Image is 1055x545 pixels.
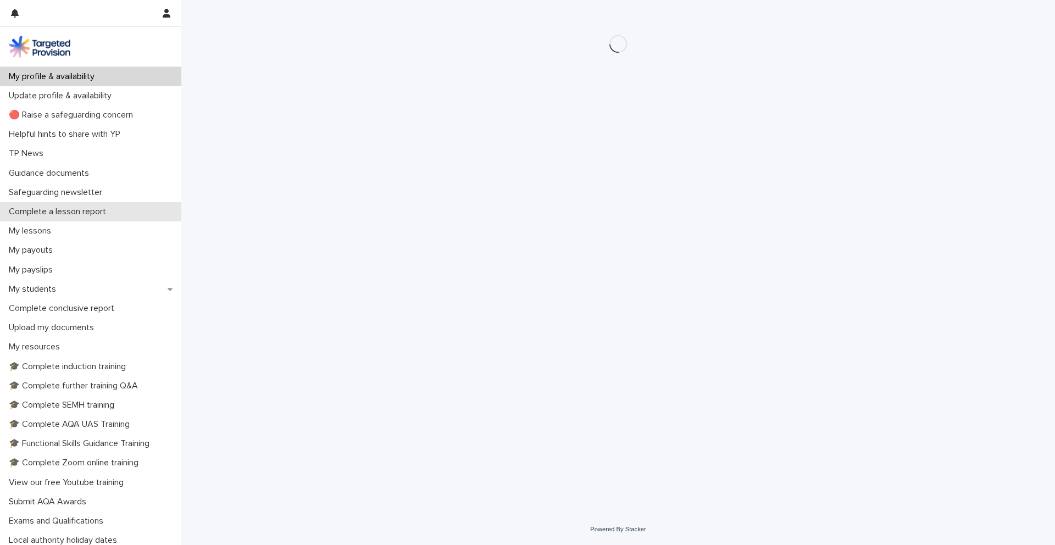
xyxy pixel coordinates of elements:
[4,438,158,449] p: 🎓 Functional Skills Guidance Training
[4,110,142,120] p: 🔴 Raise a safeguarding concern
[4,245,62,255] p: My payouts
[9,36,70,58] img: M5nRWzHhSzIhMunXDL62
[590,526,646,532] a: Powered By Stacker
[4,303,123,314] p: Complete conclusive report
[4,226,60,236] p: My lessons
[4,129,129,140] p: Helpful hints to share with YP
[4,322,103,333] p: Upload my documents
[4,458,147,468] p: 🎓 Complete Zoom online training
[4,400,123,410] p: 🎓 Complete SEMH training
[4,362,135,372] p: 🎓 Complete induction training
[4,419,138,430] p: 🎓 Complete AQA UAS Training
[4,91,120,101] p: Update profile & availability
[4,265,62,275] p: My payslips
[4,207,115,217] p: Complete a lesson report
[4,168,98,179] p: Guidance documents
[4,381,147,391] p: 🎓 Complete further training Q&A
[4,342,69,352] p: My resources
[4,477,132,488] p: View our free Youtube training
[4,284,65,294] p: My students
[4,497,95,507] p: Submit AQA Awards
[4,187,111,198] p: Safeguarding newsletter
[4,516,112,526] p: Exams and Qualifications
[4,148,52,159] p: TP News
[4,71,103,82] p: My profile & availability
